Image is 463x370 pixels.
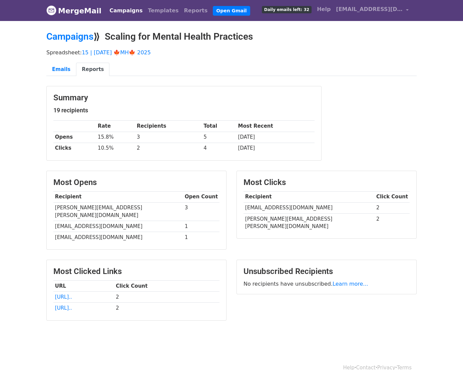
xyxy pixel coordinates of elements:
[244,202,375,213] td: [EMAIL_ADDRESS][DOMAIN_NAME]
[135,132,202,143] td: 3
[244,178,410,187] h3: Most Clicks
[114,292,219,303] td: 2
[145,4,181,17] a: Templates
[237,143,315,154] td: [DATE]
[53,93,315,103] h3: Summary
[46,31,417,42] h2: ⟫ Scaling for Mental Health Practices
[183,191,219,202] th: Open Count
[244,267,410,276] h3: Unsubscribed Recipients
[430,338,463,370] iframe: Chat Widget
[314,3,333,16] a: Help
[53,132,96,143] th: Opens
[96,143,135,154] td: 10.5%
[237,121,315,132] th: Most Recent
[183,202,219,221] td: 3
[46,49,417,56] p: Spreadsheet:
[336,5,403,13] span: [EMAIL_ADDRESS][DOMAIN_NAME]
[262,6,312,13] span: Daily emails left: 32
[244,191,375,202] th: Recipient
[96,132,135,143] td: 15.8%
[53,232,183,243] td: [EMAIL_ADDRESS][DOMAIN_NAME]
[96,121,135,132] th: Rate
[53,202,183,221] td: [PERSON_NAME][EMAIL_ADDRESS][PERSON_NAME][DOMAIN_NAME]
[55,294,72,300] a: [URL]..
[375,202,410,213] td: 2
[183,221,219,232] td: 1
[135,121,202,132] th: Recipients
[213,6,250,16] a: Open Gmail
[333,281,368,287] a: Learn more...
[114,281,219,292] th: Click Count
[76,63,109,76] a: Reports
[53,191,183,202] th: Recipient
[259,3,314,16] a: Daily emails left: 32
[244,213,375,232] td: [PERSON_NAME][EMAIL_ADDRESS][PERSON_NAME][DOMAIN_NAME]
[202,132,236,143] td: 5
[375,213,410,232] td: 2
[114,303,219,314] td: 2
[237,132,315,143] td: [DATE]
[202,121,236,132] th: Total
[46,63,76,76] a: Emails
[53,107,315,114] h5: 19 recipients
[53,143,96,154] th: Clicks
[82,49,151,56] a: 15 | [DATE] 🍁MH🍁 2025
[55,305,72,311] a: [URL]..
[46,5,56,15] img: MergeMail logo
[202,143,236,154] td: 4
[53,221,183,232] td: [EMAIL_ADDRESS][DOMAIN_NAME]
[181,4,210,17] a: Reports
[46,31,93,42] a: Campaigns
[183,232,219,243] td: 1
[333,3,411,18] a: [EMAIL_ADDRESS][DOMAIN_NAME]
[46,4,101,18] a: MergeMail
[53,178,219,187] h3: Most Opens
[375,191,410,202] th: Click Count
[244,280,410,287] p: No recipients have unsubscribed.
[53,267,219,276] h3: Most Clicked Links
[53,281,114,292] th: URL
[107,4,145,17] a: Campaigns
[135,143,202,154] td: 2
